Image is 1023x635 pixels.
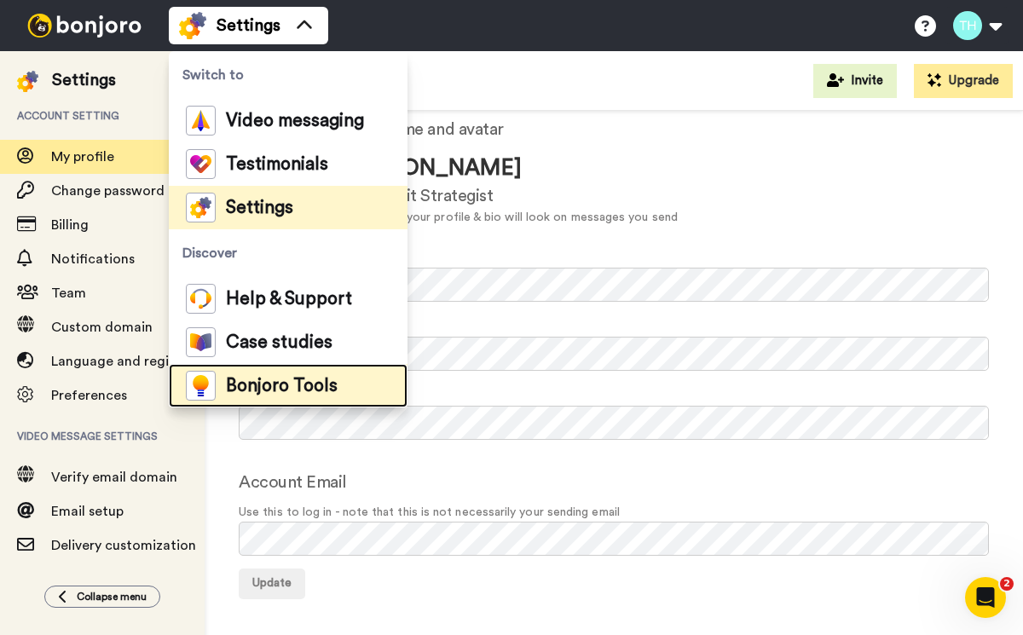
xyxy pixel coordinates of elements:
img: help-and-support-colored.svg [186,284,216,314]
button: Invite [813,64,897,98]
div: Settings [52,68,116,92]
a: Case studies [169,320,407,364]
span: Team [51,286,86,300]
span: Testimonials [226,156,328,173]
div: [PERSON_NAME] [341,153,678,184]
span: Language and region [51,355,185,368]
span: Billing [51,218,89,232]
span: Bonjoro Tools [226,378,338,395]
img: bj-tools-colored.svg [186,371,216,401]
span: Discover [169,229,407,277]
span: Help & Support [226,291,352,308]
span: Verify email domain [51,470,177,484]
button: Update [239,569,305,599]
span: Preferences [51,389,127,402]
span: Case studies [226,334,332,351]
button: Upgrade [914,64,1013,98]
span: Collapse menu [77,590,147,603]
span: Update [252,577,292,589]
span: Settings [217,14,280,38]
img: settings-colored.svg [179,12,206,39]
img: vm-color.svg [186,106,216,136]
img: tm-color.svg [186,149,216,179]
a: Settings [169,186,407,229]
span: Change password [51,184,165,198]
span: Switch to [169,51,407,99]
img: settings-colored.svg [17,71,38,92]
span: Notifications [51,252,135,266]
div: Nonprofit Strategist [341,184,678,209]
span: Delivery customization [51,539,196,552]
span: 2 [1000,577,1014,591]
img: settings-colored.svg [186,193,216,222]
span: My profile [51,150,114,164]
button: Collapse menu [44,586,160,608]
a: Testimonials [169,142,407,186]
a: Help & Support [169,277,407,320]
span: Use this to log in - note that this is not necessarily your sending email [239,504,989,522]
div: This is how your profile & bio will look on messages you send [341,209,678,227]
label: Account Email [239,470,347,495]
img: bj-logo-header-white.svg [20,14,148,38]
span: Settings [226,199,293,216]
a: Bonjoro Tools [169,364,407,407]
span: Custom domain [51,320,153,334]
span: Email setup [51,505,124,518]
img: case-study-colored.svg [186,327,216,357]
a: Video messaging [169,99,407,142]
span: Video messaging [226,113,364,130]
iframe: Intercom live chat [965,577,1006,618]
h2: Update your email, name and avatar [239,120,989,139]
